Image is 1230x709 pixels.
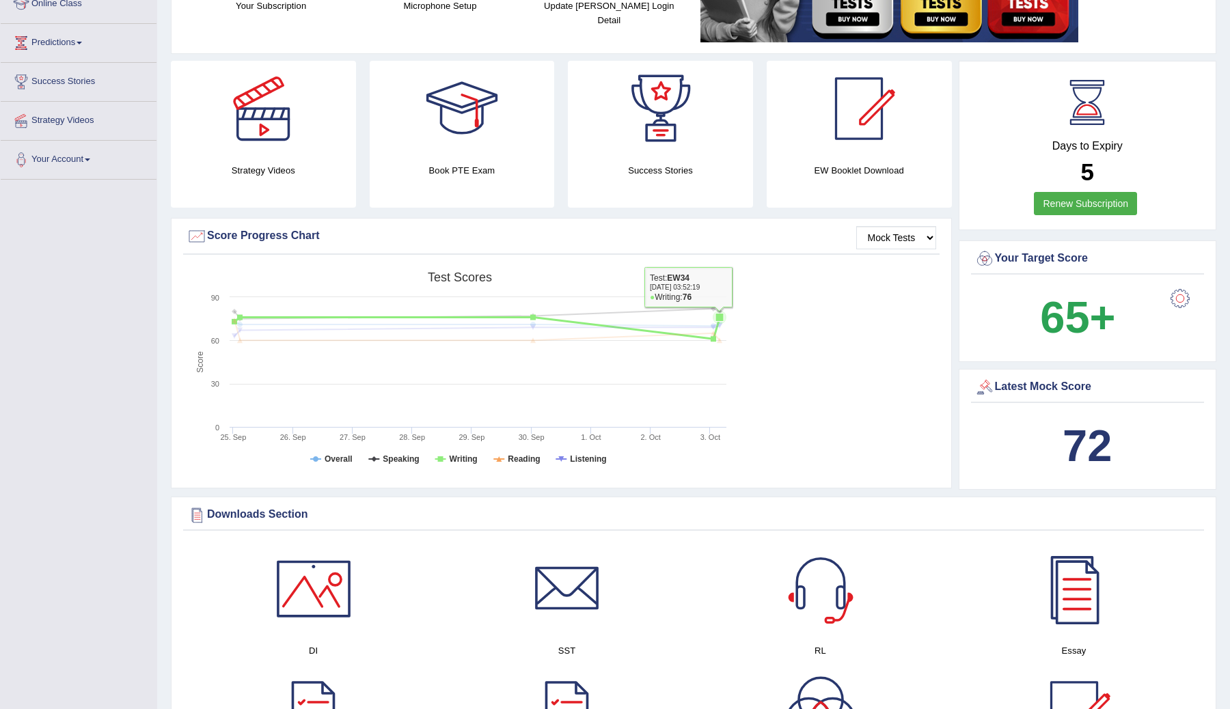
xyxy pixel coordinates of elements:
tspan: Test scores [428,270,492,284]
text: 60 [211,337,219,345]
div: Latest Mock Score [974,377,1201,398]
h4: Days to Expiry [974,140,1201,152]
h4: Book PTE Exam [370,163,555,178]
h4: SST [447,643,687,658]
a: Success Stories [1,63,156,97]
a: Your Account [1,141,156,175]
tspan: 28. Sep [399,433,425,441]
h4: Strategy Videos [171,163,356,178]
tspan: 30. Sep [519,433,545,441]
h4: RL [700,643,940,658]
b: 5 [1081,158,1094,185]
tspan: Writing [450,454,478,464]
a: Strategy Videos [1,102,156,136]
a: Predictions [1,24,156,58]
tspan: Speaking [383,454,419,464]
h4: Essay [954,643,1194,658]
tspan: 3. Oct [700,433,720,441]
div: Downloads Section [187,505,1201,525]
tspan: Reading [508,454,540,464]
text: 90 [211,294,219,302]
tspan: Score [195,351,205,373]
b: 72 [1063,421,1112,471]
tspan: 26. Sep [280,433,306,441]
tspan: Listening [570,454,606,464]
div: Score Progress Chart [187,226,936,247]
tspan: 1. Oct [581,433,601,441]
a: Renew Subscription [1034,192,1137,215]
text: 30 [211,380,219,388]
b: 65+ [1040,292,1115,342]
text: 0 [215,423,219,432]
tspan: 27. Sep [340,433,366,441]
h4: EW Booklet Download [767,163,952,178]
h4: Success Stories [568,163,753,178]
tspan: Overall [325,454,353,464]
h4: DI [193,643,433,658]
tspan: 2. Oct [640,433,660,441]
div: Your Target Score [974,249,1201,269]
tspan: 25. Sep [220,433,246,441]
tspan: 29. Sep [459,433,484,441]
